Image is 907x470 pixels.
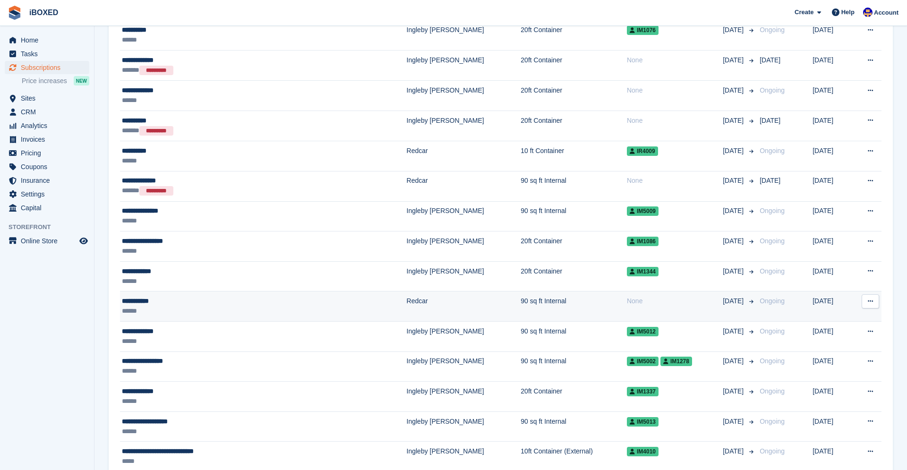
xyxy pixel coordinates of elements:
td: 20ft Container [521,81,627,111]
span: Analytics [21,119,77,132]
td: [DATE] [813,382,852,412]
span: Settings [21,188,77,201]
img: Noor Rashid [863,8,873,17]
span: Ongoing [760,327,785,335]
span: [DATE] [760,177,780,184]
span: [DATE] [723,266,745,276]
a: iBOXED [26,5,62,20]
td: Ingleby [PERSON_NAME] [407,231,521,262]
td: 10 ft Container [521,141,627,171]
td: Ingleby [PERSON_NAME] [407,201,521,231]
span: [DATE] [723,25,745,35]
td: Redcar [407,171,521,201]
span: Home [21,34,77,47]
div: None [627,296,723,306]
a: menu [5,92,89,105]
span: [DATE] [723,85,745,95]
a: menu [5,201,89,214]
a: menu [5,188,89,201]
a: menu [5,160,89,173]
span: Help [841,8,855,17]
td: 20ft Container [521,231,627,262]
a: menu [5,174,89,187]
a: menu [5,146,89,160]
td: [DATE] [813,231,852,262]
span: Insurance [21,174,77,187]
td: [DATE] [813,261,852,291]
a: menu [5,234,89,248]
span: Storefront [9,222,94,232]
td: [DATE] [813,20,852,51]
span: Ongoing [760,207,785,214]
span: IM5009 [627,206,659,216]
span: Ongoing [760,297,785,305]
span: [DATE] [723,55,745,65]
span: IR4009 [627,146,658,156]
span: IM1337 [627,387,659,396]
span: IM1278 [660,357,692,366]
span: [DATE] [723,146,745,156]
td: 20ft Container [521,20,627,51]
td: Ingleby [PERSON_NAME] [407,111,521,141]
span: Tasks [21,47,77,60]
span: [DATE] [723,176,745,186]
td: 90 sq ft Internal [521,291,627,322]
td: 20ft Container [521,261,627,291]
span: Price increases [22,77,67,85]
span: Ongoing [760,418,785,425]
span: IM5013 [627,417,659,427]
span: Sites [21,92,77,105]
td: [DATE] [813,411,852,442]
div: None [627,116,723,126]
td: 90 sq ft Internal [521,201,627,231]
td: Ingleby [PERSON_NAME] [407,351,521,382]
td: 20ft Container [521,382,627,412]
span: [DATE] [723,386,745,396]
span: Ongoing [760,267,785,275]
td: Ingleby [PERSON_NAME] [407,81,521,111]
span: CRM [21,105,77,119]
a: Price increases NEW [22,76,89,86]
td: [DATE] [813,322,852,352]
div: None [627,55,723,65]
span: Create [795,8,813,17]
span: Ongoing [760,237,785,245]
span: Coupons [21,160,77,173]
td: Ingleby [PERSON_NAME] [407,382,521,412]
span: Ongoing [760,26,785,34]
img: stora-icon-8386f47178a22dfd0bd8f6a31ec36ba5ce8667c1dd55bd0f319d3a0aa187defe.svg [8,6,22,20]
span: Ongoing [760,86,785,94]
span: [DATE] [723,236,745,246]
span: IM1076 [627,26,659,35]
a: menu [5,119,89,132]
td: [DATE] [813,201,852,231]
td: [DATE] [813,291,852,322]
span: [DATE] [723,116,745,126]
span: Ongoing [760,357,785,365]
td: Ingleby [PERSON_NAME] [407,20,521,51]
a: menu [5,47,89,60]
td: Redcar [407,141,521,171]
span: IM5012 [627,327,659,336]
div: None [627,176,723,186]
td: 20ft Container [521,111,627,141]
div: None [627,85,723,95]
span: Invoices [21,133,77,146]
span: IM1344 [627,267,659,276]
div: NEW [74,76,89,85]
td: [DATE] [813,81,852,111]
a: menu [5,105,89,119]
td: 90 sq ft Internal [521,322,627,352]
a: Preview store [78,235,89,247]
td: 90 sq ft Internal [521,351,627,382]
a: menu [5,34,89,47]
a: menu [5,133,89,146]
td: [DATE] [813,351,852,382]
td: Redcar [407,291,521,322]
td: [DATE] [813,171,852,201]
span: IM4010 [627,447,659,456]
a: menu [5,61,89,74]
td: Ingleby [PERSON_NAME] [407,261,521,291]
span: Ongoing [760,447,785,455]
td: Ingleby [PERSON_NAME] [407,51,521,81]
